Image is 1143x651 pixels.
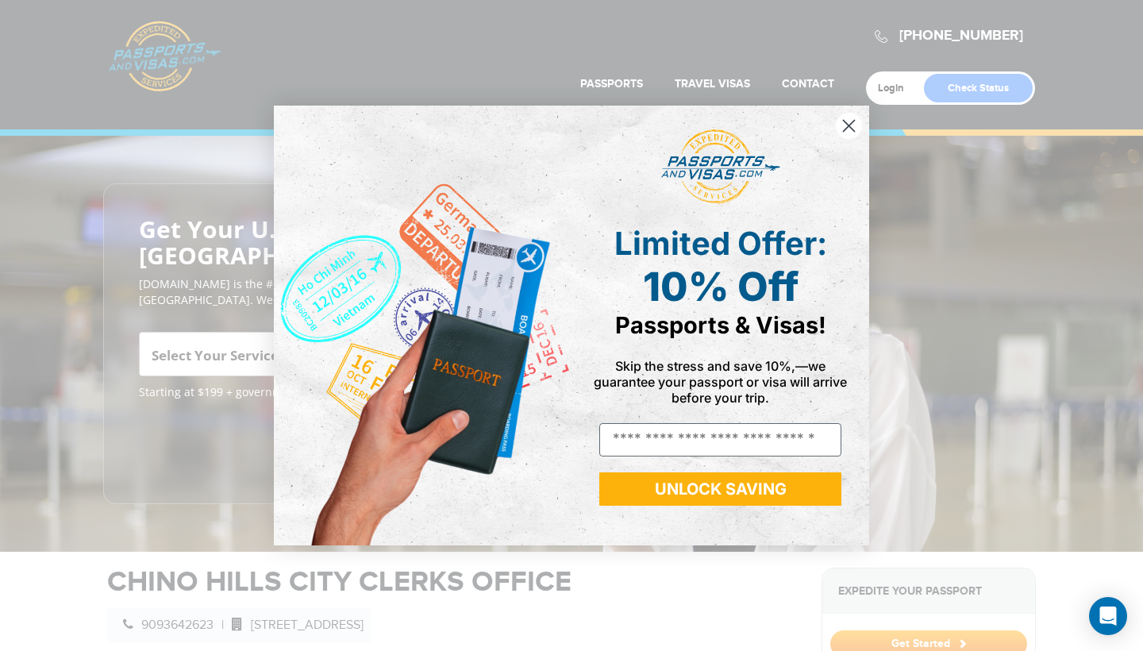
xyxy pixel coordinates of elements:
div: Open Intercom Messenger [1089,597,1127,635]
span: Limited Offer: [614,224,827,263]
button: Close dialog [835,112,863,140]
span: Skip the stress and save 10%,—we guarantee your passport or visa will arrive before your trip. [594,358,847,406]
img: de9cda0d-0715-46ca-9a25-073762a91ba7.png [274,106,571,545]
button: UNLOCK SAVING [599,472,841,506]
span: 10% Off [643,263,799,310]
img: passports and visas [661,129,780,204]
span: Passports & Visas! [615,311,826,339]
